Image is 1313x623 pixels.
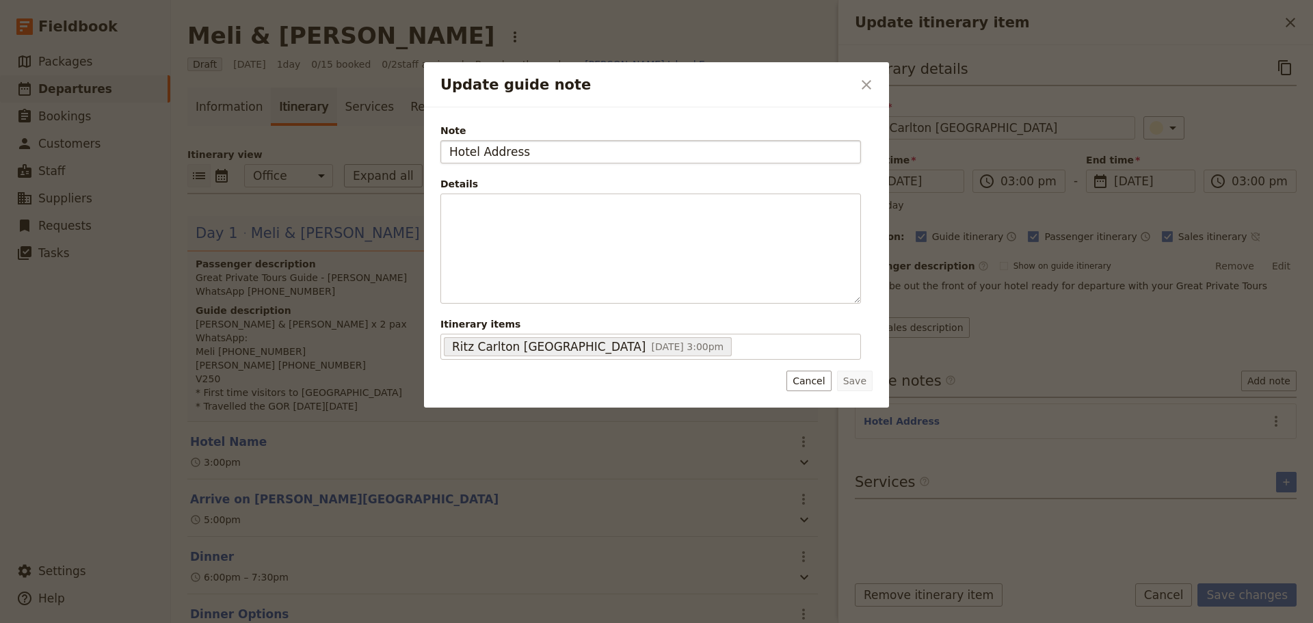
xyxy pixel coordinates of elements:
button: Close dialog [855,73,878,96]
span: Ritz Carlton [GEOGRAPHIC_DATA] [452,339,646,355]
h2: Update guide note [440,75,852,95]
span: [DATE] 3:00pm [651,341,724,352]
input: Note [440,140,861,163]
button: Save [837,371,873,391]
span: Itinerary items [440,317,861,331]
span: Note [440,124,861,137]
button: Cancel [786,371,831,391]
div: Details [440,177,861,191]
